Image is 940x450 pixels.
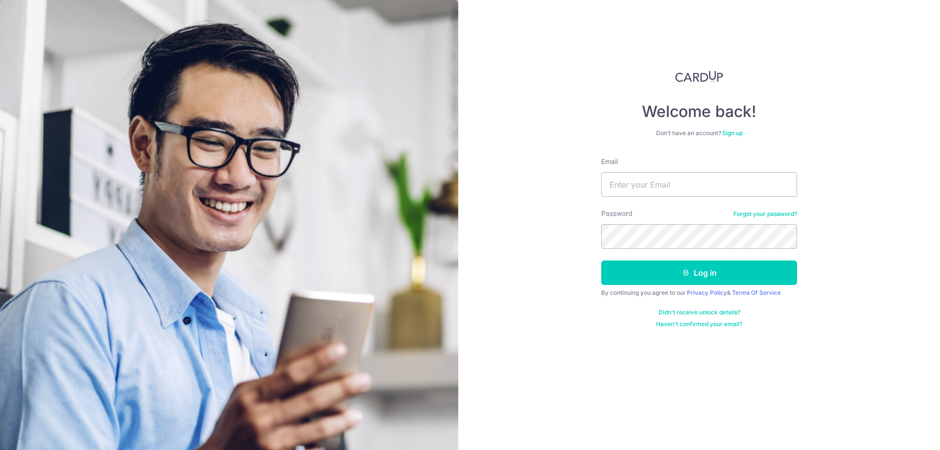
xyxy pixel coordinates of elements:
input: Enter your Email [601,172,797,197]
a: Forgot your password? [733,210,797,218]
a: Sign up [722,129,743,137]
a: Terms Of Service [732,289,781,296]
img: CardUp Logo [675,71,723,82]
h4: Welcome back! [601,102,797,121]
a: Didn't receive unlock details? [658,308,740,316]
div: By continuing you agree to our & [601,289,797,297]
label: Password [601,209,633,218]
div: Don’t have an account? [601,129,797,137]
a: Haven't confirmed your email? [656,320,742,328]
label: Email [601,157,618,166]
button: Log in [601,261,797,285]
a: Privacy Policy [687,289,727,296]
